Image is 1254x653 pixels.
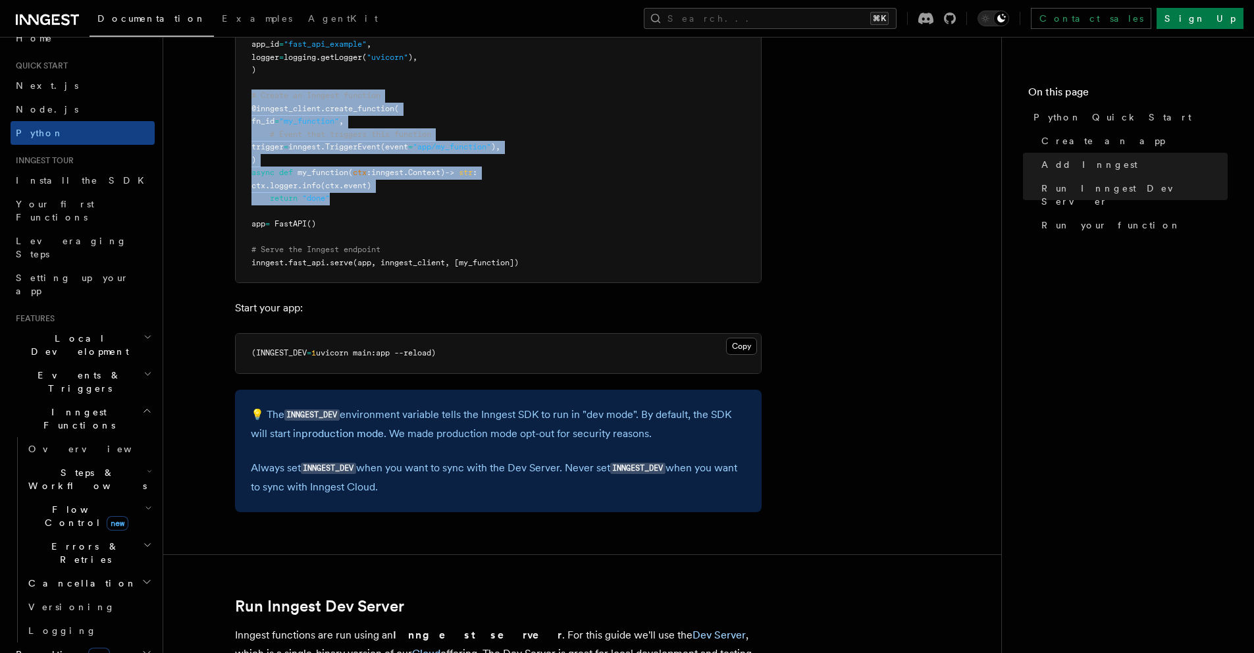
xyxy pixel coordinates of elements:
[325,258,330,267] span: .
[214,4,300,36] a: Examples
[23,498,155,535] button: Flow Controlnew
[23,595,155,619] a: Versioning
[11,332,144,358] span: Local Development
[11,74,155,97] a: Next.js
[321,104,325,113] span: .
[11,437,155,642] div: Inngest Functions
[251,219,265,228] span: app
[367,53,408,62] span: "uvicorn"
[11,363,155,400] button: Events & Triggers
[16,175,152,186] span: Install the SDK
[279,53,284,62] span: =
[413,142,491,151] span: "app/my_function"
[367,39,371,49] span: ,
[1041,134,1165,147] span: Create an app
[16,236,127,259] span: Leveraging Steps
[301,427,384,440] a: production mode
[11,169,155,192] a: Install the SDK
[23,461,155,498] button: Steps & Workflows
[11,26,155,50] a: Home
[16,273,129,296] span: Setting up your app
[270,194,298,203] span: return
[302,181,321,190] span: info
[16,104,78,115] span: Node.js
[274,117,279,126] span: =
[235,299,762,317] p: Start your app:
[11,97,155,121] a: Node.js
[978,11,1009,26] button: Toggle dark mode
[28,602,115,612] span: Versioning
[316,348,436,357] span: uvicorn main:app --reload)
[367,168,371,177] span: :
[1041,219,1181,232] span: Run your function
[23,577,137,590] span: Cancellation
[380,142,408,151] span: (event
[325,142,380,151] span: TriggerEvent
[23,540,143,566] span: Errors & Retries
[308,13,378,24] span: AgentKit
[28,625,97,636] span: Logging
[302,194,330,203] span: "done"
[270,181,298,190] span: logger
[1036,153,1228,176] a: Add Inngest
[362,53,367,62] span: (
[300,4,386,36] a: AgentKit
[339,117,344,126] span: ,
[404,168,408,177] span: .
[394,104,399,113] span: (
[307,348,311,357] span: =
[11,266,155,303] a: Setting up your app
[274,219,307,228] span: FastAPI
[644,8,897,29] button: Search...⌘K
[23,619,155,642] a: Logging
[270,130,431,139] span: # Event that triggers this function
[222,13,292,24] span: Examples
[251,142,284,151] span: trigger
[1036,213,1228,237] a: Run your function
[11,369,144,395] span: Events & Triggers
[23,437,155,461] a: Overview
[251,53,279,62] span: logger
[251,245,380,254] span: # Serve the Inngest endpoint
[1028,105,1228,129] a: Python Quick Start
[251,117,274,126] span: fn_id
[251,459,746,496] p: Always set when you want to sync with the Dev Server. Never set when you want to sync with Innges...
[251,91,380,100] span: # Create an Inngest function
[11,229,155,266] a: Leveraging Steps
[491,142,500,151] span: ),
[251,348,307,357] span: (INNGEST_DEV
[11,192,155,229] a: Your first Functions
[348,168,353,177] span: (
[1028,84,1228,105] h4: On this page
[265,219,270,228] span: =
[473,168,477,177] span: :
[279,39,284,49] span: =
[16,128,64,138] span: Python
[298,168,348,177] span: my_function
[16,80,78,91] span: Next.js
[11,400,155,437] button: Inngest Functions
[1036,176,1228,213] a: Run Inngest Dev Server
[726,338,757,355] button: Copy
[321,53,362,62] span: getLogger
[28,444,164,454] span: Overview
[23,535,155,571] button: Errors & Retries
[393,629,562,641] strong: Inngest server
[298,181,302,190] span: .
[251,65,256,74] span: )
[251,181,265,190] span: ctx
[1041,158,1137,171] span: Add Inngest
[11,313,55,324] span: Features
[107,516,128,531] span: new
[11,405,142,432] span: Inngest Functions
[610,463,666,474] code: INNGEST_DEV
[288,142,325,151] span: inngest.
[251,258,284,267] span: inngest
[284,53,321,62] span: logging.
[251,168,274,177] span: async
[284,39,367,49] span: "fast_api_example"
[1157,8,1243,29] a: Sign Up
[251,104,321,113] span: @inngest_client
[445,168,454,177] span: ->
[1033,111,1191,124] span: Python Quick Start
